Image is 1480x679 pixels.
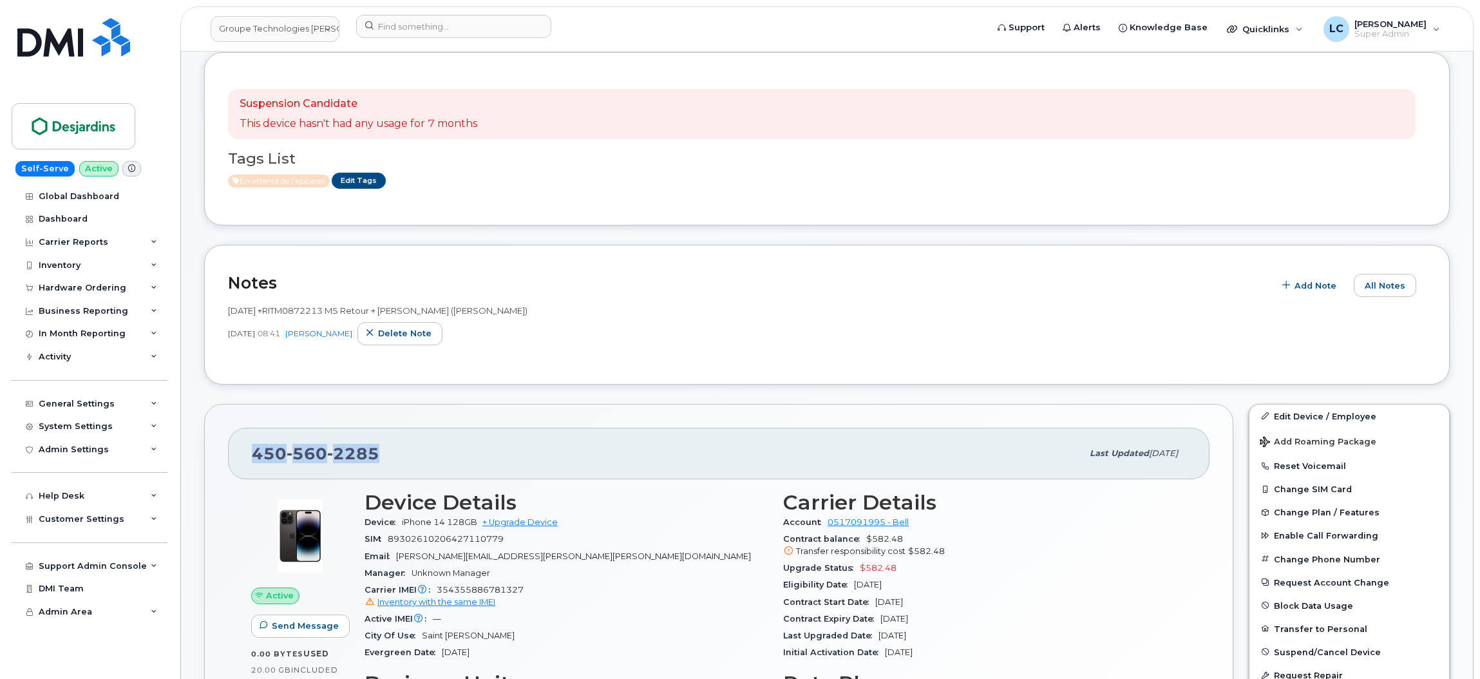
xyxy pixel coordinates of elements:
button: Suspend/Cancel Device [1249,640,1449,664]
span: [PERSON_NAME][EMAIL_ADDRESS][PERSON_NAME][PERSON_NAME][DOMAIN_NAME] [396,551,751,561]
span: Last Upgraded Date [783,631,878,640]
button: Enable Call Forwarding [1249,524,1449,547]
a: Alerts [1054,15,1110,41]
h3: Device Details [365,491,768,514]
span: 89302610206427110779 [388,534,504,544]
input: Find something... [356,15,551,38]
span: Saint [PERSON_NAME] [422,631,515,640]
button: Add Roaming Package [1249,428,1449,454]
span: Evergreen Date [365,647,442,657]
span: [PERSON_NAME] [1354,19,1427,29]
span: Send Message [272,620,339,632]
span: [DATE] [875,597,903,607]
span: iPhone 14 128GB [402,517,477,527]
a: [PERSON_NAME] [285,329,352,338]
span: 560 [287,444,327,463]
span: Active [266,589,294,602]
span: $582.48 [908,546,945,556]
span: $582.48 [783,534,1186,557]
button: Send Message [251,615,350,638]
span: LC [1329,21,1343,37]
span: Account [783,517,828,527]
span: — [433,614,441,624]
span: $582.48 [860,563,897,573]
span: [DATE] [885,647,913,657]
a: + Upgrade Device [482,517,558,527]
span: Change Plan / Features [1274,508,1380,517]
span: Carrier IMEI [365,585,437,595]
button: Change SIM Card [1249,477,1449,501]
span: Email [365,551,396,561]
span: [DATE] [1149,448,1178,458]
span: Contract balance [783,534,866,544]
span: Unknown Manager [412,568,490,578]
span: Eligibility Date [783,580,854,589]
span: Support [1009,21,1045,34]
a: Edit Tags [332,173,386,189]
div: Logan Cole [1314,16,1449,42]
span: [DATE] [854,580,882,589]
span: Enable Call Forwarding [1274,531,1378,540]
span: 354355886781327 [365,585,768,608]
button: All Notes [1354,274,1416,297]
span: All Notes [1365,280,1405,292]
span: Initial Activation Date [783,647,885,657]
a: Edit Device / Employee [1249,405,1449,428]
h2: Notes [228,273,1267,292]
div: Quicklinks [1218,16,1312,42]
button: Change Phone Number [1249,548,1449,571]
a: 0517091995 - Bell [828,517,909,527]
button: Transfer to Personal [1249,617,1449,640]
span: Active [228,175,330,187]
span: Active IMEI [365,614,433,624]
span: Add Roaming Package [1260,437,1376,449]
p: This device hasn't had any usage for 7 months [240,117,477,131]
img: image20231002-3703462-njx0qo.jpeg [261,497,339,575]
span: Transfer responsibility cost [796,546,906,556]
a: Support [989,15,1054,41]
span: Manager [365,568,412,578]
a: Groupe Technologies Desjardins [211,16,339,42]
span: Contract Expiry Date [783,614,880,624]
span: SIM [365,534,388,544]
span: Inventory with the same IMEI [377,597,495,607]
span: [DATE] [228,328,255,339]
span: Suspend/Cancel Device [1274,647,1381,656]
span: [DATE] [880,614,908,624]
span: City Of Use [365,631,422,640]
span: 450 [252,444,379,463]
span: 08:41 [258,328,280,339]
h3: Carrier Details [783,491,1186,514]
p: Suspension Candidate [240,97,477,111]
a: Knowledge Base [1110,15,1217,41]
span: [DATE] [878,631,906,640]
button: Delete note [357,322,442,345]
button: Change Plan / Features [1249,501,1449,524]
span: Upgrade Status [783,563,860,573]
span: Device [365,517,402,527]
span: Delete note [378,327,432,339]
span: 2285 [327,444,379,463]
span: Alerts [1074,21,1101,34]
button: Reset Voicemail [1249,454,1449,477]
span: [DATE] +RITM0872213 M5 Retour + [PERSON_NAME] ([PERSON_NAME]) [228,305,527,316]
button: Request Account Change [1249,571,1449,594]
span: Last updated [1090,448,1149,458]
span: Super Admin [1354,29,1427,39]
button: Add Note [1274,274,1347,297]
button: Block Data Usage [1249,594,1449,617]
span: Knowledge Base [1130,21,1208,34]
span: 20.00 GB [251,665,291,674]
span: used [303,649,329,658]
span: Add Note [1295,280,1336,292]
span: [DATE] [442,647,470,657]
h3: Tags List [228,151,1426,167]
span: Quicklinks [1242,24,1289,34]
span: Contract Start Date [783,597,875,607]
a: Inventory with the same IMEI [365,597,495,607]
span: 0.00 Bytes [251,649,303,658]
